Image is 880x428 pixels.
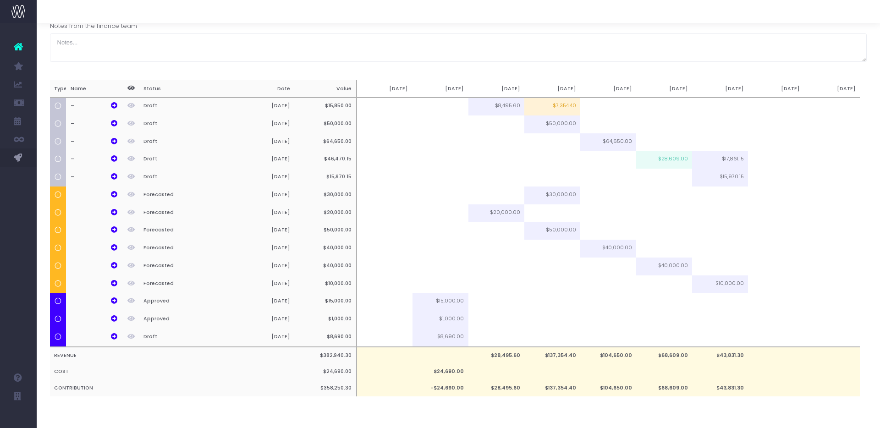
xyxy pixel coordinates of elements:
[295,187,357,204] th: $30,000.00
[295,169,357,187] th: $15,970.15
[139,275,232,293] th: Forecasted
[232,80,295,98] th: Date
[580,80,636,98] th: [DATE]
[232,329,295,347] th: [DATE]
[692,80,748,98] th: [DATE]
[139,240,232,258] th: Forecasted
[468,204,524,222] td: $20,000.00
[524,222,580,240] td: $50,000.00
[636,151,692,169] td: $28,609.00
[232,151,295,169] th: [DATE]
[692,275,748,293] td: $10,000.00
[50,364,302,380] th: COST
[139,293,232,311] th: Approved
[232,204,295,222] th: [DATE]
[139,80,232,98] th: Status
[295,329,357,347] th: $8,690.00
[692,380,748,396] td: $43,831.30
[357,80,412,98] th: [DATE]
[232,187,295,204] th: [DATE]
[468,380,524,396] td: $28,495.60
[412,364,468,380] td: $24,690.00
[66,151,122,169] th: –
[636,380,692,396] td: $68,609.00
[524,380,580,396] td: $137,354.40
[295,80,357,98] th: Value
[66,98,122,116] th: –
[295,151,357,169] th: $46,470.15
[139,311,232,329] th: Approved
[295,240,357,258] th: $40,000.00
[295,275,357,293] th: $10,000.00
[50,380,302,396] th: CONTRIBUTION
[692,151,748,169] td: $17,861.15
[636,80,692,98] th: [DATE]
[66,80,122,98] th: Name
[295,133,357,151] th: $64,650.00
[636,258,692,275] td: $40,000.00
[139,329,232,347] th: Draft
[468,98,524,116] td: $8,495.60
[139,222,232,240] th: Forecasted
[232,311,295,329] th: [DATE]
[66,115,122,133] th: –
[295,293,357,311] th: $15,000.00
[139,115,232,133] th: Draft
[412,329,468,347] td: $8,690.00
[66,133,122,151] th: –
[580,240,636,258] td: $40,000.00
[11,410,25,423] img: images/default_profile_image.png
[580,347,636,364] td: $104,650.00
[295,380,357,396] th: $358,250.30
[139,98,232,116] th: Draft
[139,133,232,151] th: Draft
[295,98,357,116] th: $15,850.00
[50,22,137,31] label: Notes from the finance team
[232,258,295,275] th: [DATE]
[295,364,357,380] th: $24,690.00
[412,80,468,98] th: [DATE]
[412,293,468,311] td: $15,000.00
[232,133,295,151] th: [DATE]
[748,80,804,98] th: [DATE]
[804,80,860,98] th: [DATE]
[524,98,580,116] td: $7,354.40
[232,240,295,258] th: [DATE]
[232,293,295,311] th: [DATE]
[295,347,357,364] th: $382,940.30
[524,347,580,364] td: $137,354.40
[295,204,357,222] th: $20,000.00
[412,380,468,396] td: -$24,690.00
[580,133,636,151] td: $64,650.00
[524,187,580,204] td: $30,000.00
[66,169,122,187] th: –
[295,258,357,275] th: $40,000.00
[139,204,232,222] th: Forecasted
[232,115,295,133] th: [DATE]
[295,115,357,133] th: $50,000.00
[139,187,232,204] th: Forecasted
[232,222,295,240] th: [DATE]
[468,347,524,364] td: $28,495.60
[139,258,232,275] th: Forecasted
[524,115,580,133] td: $50,000.00
[412,311,468,329] td: $1,000.00
[636,347,692,364] td: $68,609.00
[692,347,748,364] td: $43,831.30
[232,98,295,116] th: [DATE]
[232,169,295,187] th: [DATE]
[139,169,232,187] th: Draft
[50,80,71,98] th: Type
[295,311,357,329] th: $1,000.00
[232,275,295,293] th: [DATE]
[50,347,302,364] th: REVENUE
[139,151,232,169] th: Draft
[295,222,357,240] th: $50,000.00
[524,80,580,98] th: [DATE]
[580,380,636,396] td: $104,650.00
[692,169,748,187] td: $15,970.15
[468,80,524,98] th: [DATE]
